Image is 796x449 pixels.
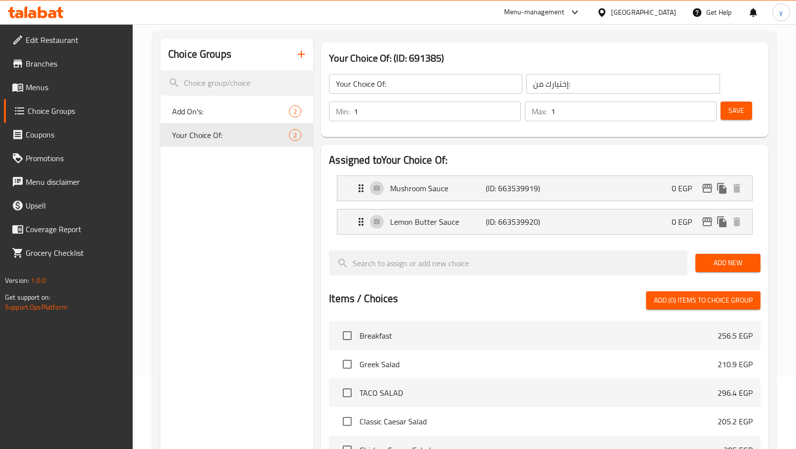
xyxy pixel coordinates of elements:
[26,58,125,69] span: Branches
[486,216,549,228] p: (ID: 663539920)
[4,99,133,123] a: Choice Groups
[26,129,125,140] span: Coupons
[336,105,350,117] p: Min:
[329,250,687,276] input: search
[289,107,301,116] span: 2
[721,102,752,120] button: Save
[703,257,753,269] span: Add New
[26,81,125,93] span: Menus
[672,182,700,194] p: 0 EGP
[360,358,718,370] span: Greek Salad
[5,291,50,304] span: Get support on:
[390,216,486,228] p: Lemon Butter Sauce
[4,170,133,194] a: Menu disclaimer
[4,28,133,52] a: Edit Restaurant
[337,325,358,346] span: Select choice
[672,216,700,228] p: 0 EGP
[337,209,752,234] div: Expand
[718,415,753,427] p: 205.2 EGP
[486,182,549,194] p: (ID: 663539919)
[611,7,676,18] div: [GEOGRAPHIC_DATA]
[4,123,133,146] a: Coupons
[390,182,486,194] p: Mushroom Sauce
[4,194,133,217] a: Upsell
[172,105,289,117] span: Add On's:
[329,291,398,306] h2: Items / Choices
[329,205,760,239] li: Expand
[26,223,125,235] span: Coverage Report
[360,415,718,427] span: Classic Caesar Salad
[715,214,729,229] button: duplicate
[329,153,760,168] h2: Assigned to Your Choice Of:
[160,70,313,96] input: search
[4,75,133,99] a: Menus
[360,330,718,342] span: Breakfast
[28,105,125,117] span: Choice Groups
[26,247,125,259] span: Grocery Checklist
[4,217,133,241] a: Coverage Report
[337,411,358,432] span: Select choice
[729,181,744,196] button: delete
[700,214,715,229] button: edit
[337,354,358,375] span: Select choice
[26,152,125,164] span: Promotions
[718,358,753,370] p: 210.9 EGP
[172,129,289,141] span: Your Choice Of:
[329,50,760,66] h3: Your Choice Of: (ID: 691385)
[728,104,744,117] span: Save
[695,254,760,272] button: Add New
[5,301,68,313] a: Support.OpsPlatform
[4,241,133,265] a: Grocery Checklist
[654,294,753,307] span: Add (0) items to choice group
[329,172,760,205] li: Expand
[289,131,301,140] span: 2
[4,146,133,170] a: Promotions
[337,382,358,403] span: Select choice
[31,274,46,287] span: 1.0.0
[289,105,301,117] div: Choices
[700,181,715,196] button: edit
[504,6,565,18] div: Menu-management
[289,129,301,141] div: Choices
[360,387,718,399] span: TACO SALAD
[715,181,729,196] button: duplicate
[718,387,753,399] p: 296.4 EGP
[729,214,744,229] button: delete
[26,176,125,188] span: Menu disclaimer
[718,330,753,342] p: 256.5 EGP
[160,100,313,123] div: Add On's:2
[160,123,313,147] div: Your Choice Of:2
[646,291,760,310] button: Add (0) items to choice group
[532,105,547,117] p: Max:
[5,274,29,287] span: Version:
[168,47,231,62] h2: Choice Groups
[337,176,752,201] div: Expand
[4,52,133,75] a: Branches
[779,7,783,18] span: y
[26,200,125,211] span: Upsell
[26,34,125,46] span: Edit Restaurant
